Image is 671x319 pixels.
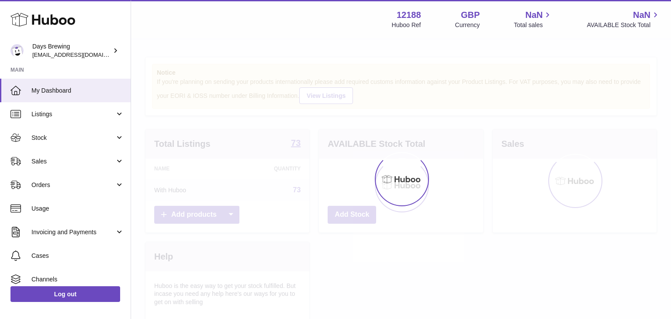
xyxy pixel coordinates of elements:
span: Usage [31,205,124,213]
span: Total sales [514,21,553,29]
span: Sales [31,157,115,166]
a: NaN AVAILABLE Stock Total [587,9,661,29]
span: Listings [31,110,115,118]
span: [EMAIL_ADDRESS][DOMAIN_NAME] [32,51,128,58]
img: internalAdmin-12188@internal.huboo.com [10,44,24,57]
span: Stock [31,134,115,142]
span: AVAILABLE Stock Total [587,21,661,29]
span: Invoicing and Payments [31,228,115,236]
span: Cases [31,252,124,260]
div: Days Brewing [32,42,111,59]
span: Orders [31,181,115,189]
span: My Dashboard [31,87,124,95]
span: NaN [633,9,650,21]
strong: GBP [461,9,480,21]
a: NaN Total sales [514,9,553,29]
span: NaN [525,9,543,21]
div: Currency [455,21,480,29]
a: Log out [10,286,120,302]
strong: 12188 [397,9,421,21]
div: Huboo Ref [392,21,421,29]
span: Channels [31,275,124,284]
